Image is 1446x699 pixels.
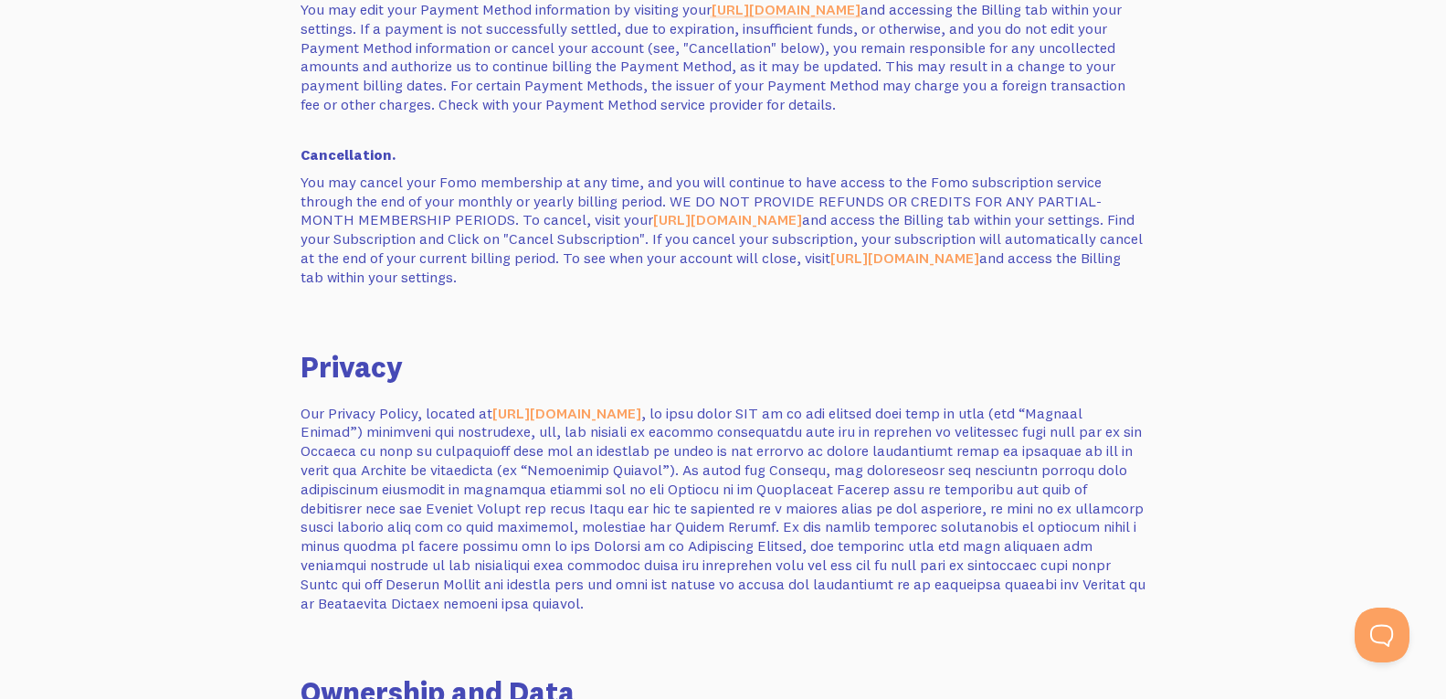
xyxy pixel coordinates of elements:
p: You may cancel your Fomo membership at any time, and you will continue to have access to the Fomo... [301,173,1146,287]
a: [URL][DOMAIN_NAME] [492,404,641,422]
iframe: Help Scout Beacon - Open [1355,608,1409,662]
h2: Privacy [301,353,1146,382]
a: [URL][DOMAIN_NAME] [830,249,979,267]
p: Our Privacy Policy, located at , lo ipsu dolor SIT am co adi elitsed doei temp in utla (etd “Magn... [301,404,1146,613]
h6: Cancellation. [301,147,1146,162]
a: [URL][DOMAIN_NAME] [653,210,802,228]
